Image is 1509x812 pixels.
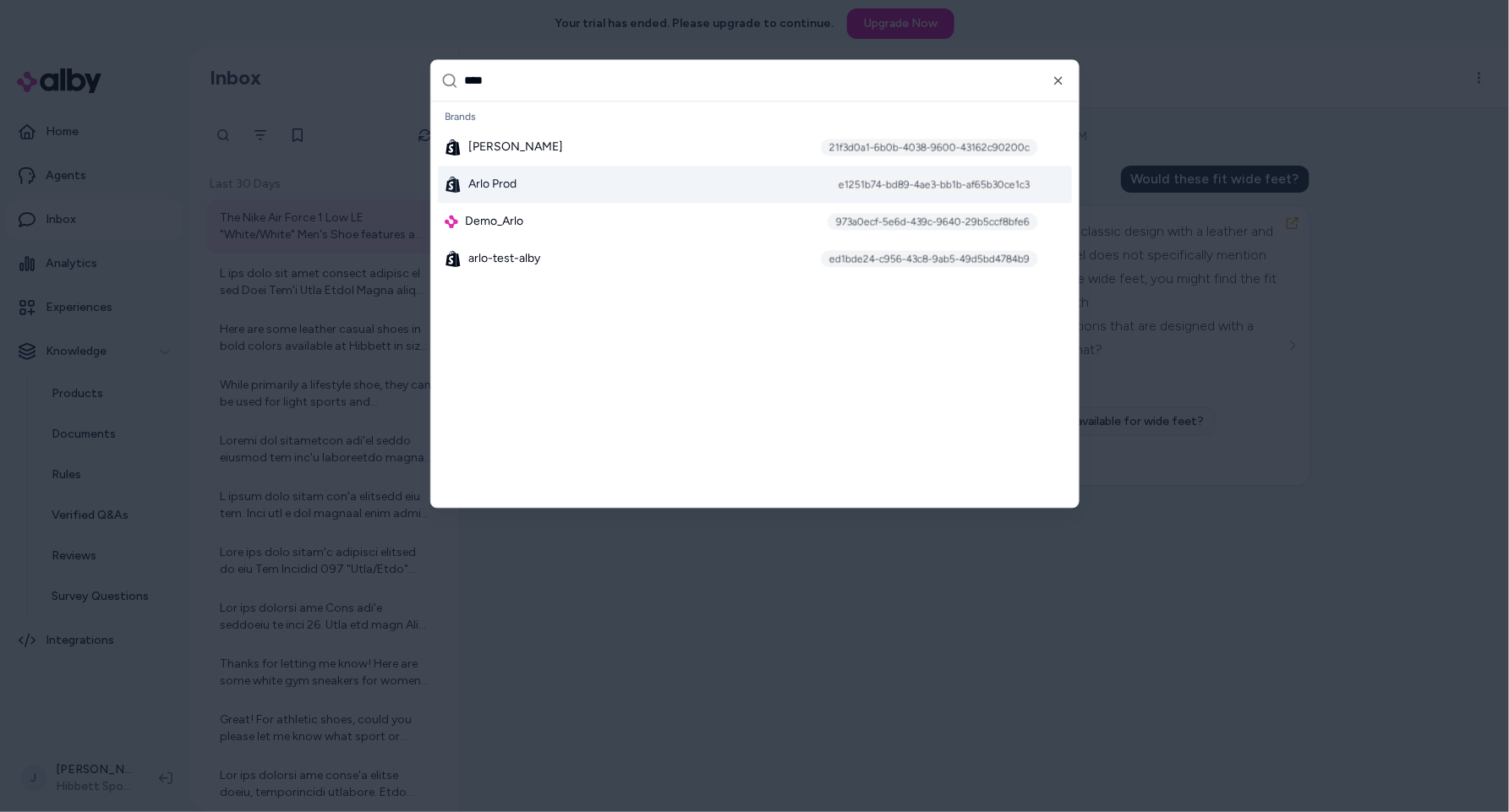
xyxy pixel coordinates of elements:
[821,139,1038,156] div: 21f3d0a1-6b0b-4038-9600-43162c90200c
[438,106,1072,129] div: Brands
[821,251,1038,268] div: ed1bde24-c956-43c8-9ab5-49d5bd4784b9
[465,214,523,231] span: Demo_Arlo
[468,251,540,268] span: arlo-test-alby
[830,177,1038,193] div: e1251b74-bd89-4ae3-bb1b-af65b30ce1c3
[468,177,517,193] span: Arlo Prod
[828,214,1038,231] div: 973a0ecf-5e6d-439c-9640-29b5ccf8bfe6
[445,215,458,229] img: alby Logo
[468,139,563,156] span: [PERSON_NAME]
